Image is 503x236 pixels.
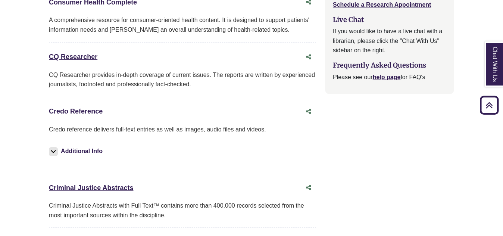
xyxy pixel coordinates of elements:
[333,27,446,55] p: If you would like to have a live chat with a librarian, please click the "Chat With Us" sidebar o...
[333,16,446,24] h3: Live Chat
[49,15,316,34] div: A comprehensive resource for consumer-oriented health content. It is designed to support patients...
[373,74,401,80] a: help page
[49,70,316,89] div: CQ Researcher provides in-depth coverage of current issues. The reports are written by experience...
[301,181,316,195] button: Share this database
[333,1,431,8] a: Schedule a Research Appointment
[49,146,105,156] button: Additional Info
[49,184,133,192] a: Criminal Justice Abstracts
[49,201,316,220] div: Criminal Justice Abstracts with Full Text™ contains more than 400,000 records selected from the m...
[301,105,316,119] button: Share this database
[49,53,97,60] a: CQ Researcher
[333,61,446,69] h3: Frequently Asked Questions
[49,125,316,134] p: Credo reference delivers full-text entries as well as images, audio files and videos.
[333,72,446,82] p: Please see our for FAQ's
[477,100,501,110] a: Back to Top
[301,50,316,64] button: Share this database
[49,108,103,115] a: Credo Reference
